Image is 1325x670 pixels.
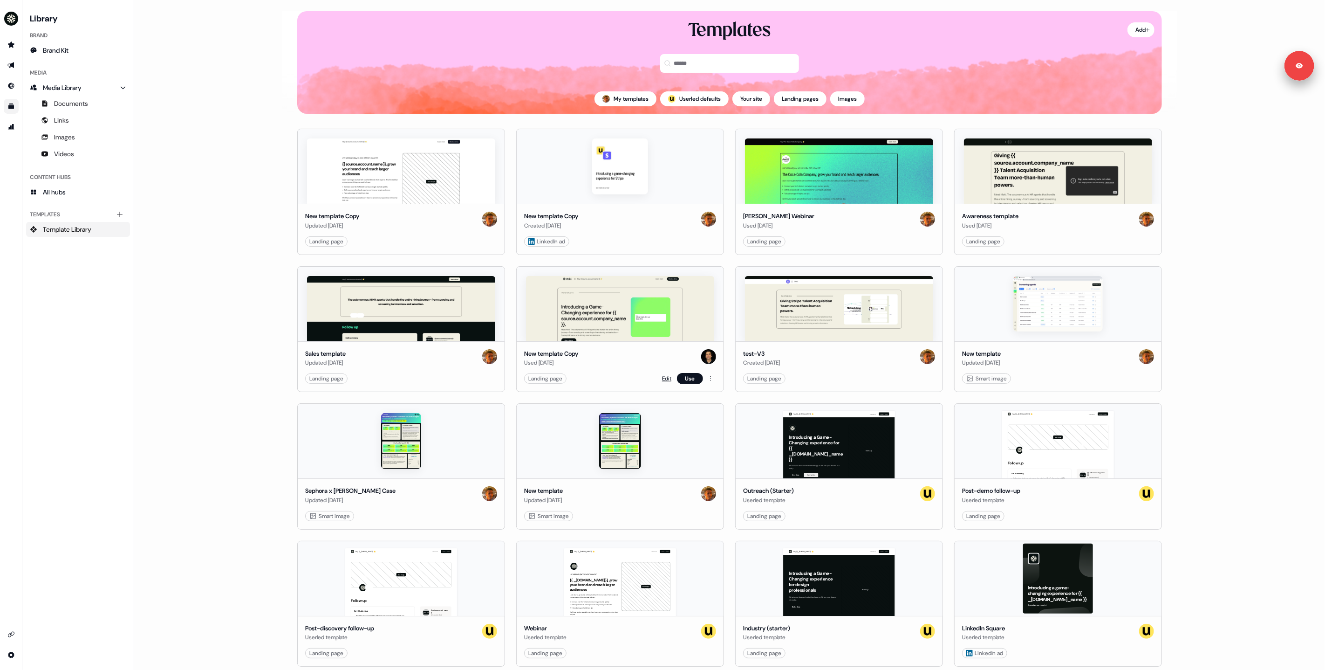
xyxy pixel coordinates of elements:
[668,95,676,103] div: ;
[747,511,781,521] div: Landing page
[305,624,374,633] div: Post-discovery follow-up
[482,624,497,639] img: userled logo
[964,138,1152,204] img: Awareness template
[26,80,130,95] a: Media Library
[528,374,562,383] div: Landing page
[309,649,343,658] div: Landing page
[962,358,1001,367] div: Updated [DATE]
[305,633,374,642] div: Userled template
[1139,624,1154,639] img: userled logo
[743,633,790,642] div: Userled template
[54,99,88,108] span: Documents
[962,212,1018,221] div: Awareness template
[743,221,814,230] div: Used [DATE]
[743,486,794,496] div: Outreach (Starter)
[43,83,82,92] span: Media Library
[689,19,771,43] div: Templates
[701,212,716,227] img: Vincent
[528,511,569,521] div: Smart image
[599,413,641,469] img: New template
[1127,22,1154,37] button: Add
[743,349,780,359] div: test-V3
[594,91,656,106] button: My templates
[735,403,943,530] button: Hey {{ _[DOMAIN_NAME] }} 👋Learn moreBook a demoIntroducing a Game-Changing experience for {{ _[DO...
[954,266,1162,393] button: New templateNew templateUpdated [DATE]Vincent Smart image
[26,113,130,128] a: Links
[524,624,567,633] div: Webinar
[962,624,1005,633] div: LinkedIn Square
[26,28,130,43] div: Brand
[701,349,716,364] img: Marc
[966,237,1000,246] div: Landing page
[309,374,343,383] div: Landing page
[920,486,935,501] img: userled logo
[592,138,648,194] img: New template Copy
[668,95,676,103] img: userled logo
[830,91,865,106] button: Images
[26,185,130,200] a: All hubs
[954,403,1162,530] button: Hey {{ _[DOMAIN_NAME] }} 👋Learn moreBook a demoYour imageFollow upCall summary Understand what cu...
[1139,212,1154,227] img: Vincent
[516,403,724,530] button: New templateNew templateUpdated [DATE]Vincent Smart image
[305,212,359,221] div: New template Copy
[528,237,565,246] div: LinkedIn ad
[26,207,130,222] div: Templates
[305,358,346,367] div: Updated [DATE]
[297,129,505,255] button: New template CopyNew template CopyUpdated [DATE]VincentLanding page
[482,486,497,501] img: Vincent
[4,627,19,642] a: Go to integrations
[747,237,781,246] div: Landing page
[745,276,933,341] img: test-V3
[745,138,933,204] img: Maki Webinar
[524,349,578,359] div: New template Copy
[954,129,1162,255] button: Awareness templateAwareness templateUsed [DATE]VincentLanding page
[524,633,567,642] div: Userled template
[1139,486,1154,501] img: userled logo
[1013,276,1103,332] img: New template
[26,222,130,237] a: Template Library
[526,276,714,341] img: New template Copy
[747,374,781,383] div: Landing page
[43,225,91,234] span: Template Library
[4,78,19,93] a: Go to Inbound
[1139,349,1154,364] img: Vincent
[309,237,343,246] div: Landing page
[962,486,1020,496] div: Post-demo follow-up
[660,91,729,106] button: userled logo;Userled defaults
[743,212,814,221] div: [PERSON_NAME] Webinar
[732,91,770,106] button: Your site
[305,486,396,496] div: Sephora x [PERSON_NAME] Case
[305,349,346,359] div: Sales template
[743,358,780,367] div: Created [DATE]
[524,496,563,505] div: Updated [DATE]
[43,187,66,197] span: All hubs
[305,496,396,505] div: Updated [DATE]
[602,95,610,103] img: Vincent
[662,374,671,383] a: Edit
[774,91,826,106] button: Landing pages
[4,648,19,663] a: Go to integrations
[962,221,1018,230] div: Used [DATE]
[26,11,130,24] h3: Library
[962,633,1005,642] div: Userled template
[743,496,794,505] div: Userled template
[524,486,563,496] div: New template
[954,541,1162,667] button: Introducing a game-changing experience for {{ _[DOMAIN_NAME]_name }}See what we can do!LinkedIn S...
[305,221,359,230] div: Updated [DATE]
[516,541,724,667] button: Hey {{ _[DOMAIN_NAME] }} 👋Learn moreBook a demoLIVE WEBINAR | [DATE] 1PM EST | 10AM PST{{ _[DOMAI...
[920,212,935,227] img: Vincent
[966,374,1007,383] div: Smart image
[54,116,69,125] span: Links
[482,349,497,364] img: Vincent
[528,649,562,658] div: Landing page
[743,624,790,633] div: Industry (starter)
[54,132,75,142] span: Images
[516,266,724,393] button: New template CopyNew template CopyUsed [DATE]MarcLanding pageEditUse
[4,119,19,134] a: Go to attribution
[701,486,716,501] img: Vincent
[735,129,943,255] button: Maki Webinar[PERSON_NAME] WebinarUsed [DATE]VincentLanding page
[26,130,130,145] a: Images
[516,129,724,255] button: New template CopyNew template CopyCreated [DATE]Vincent LinkedIn ad
[677,373,703,384] button: Use
[962,349,1001,359] div: New template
